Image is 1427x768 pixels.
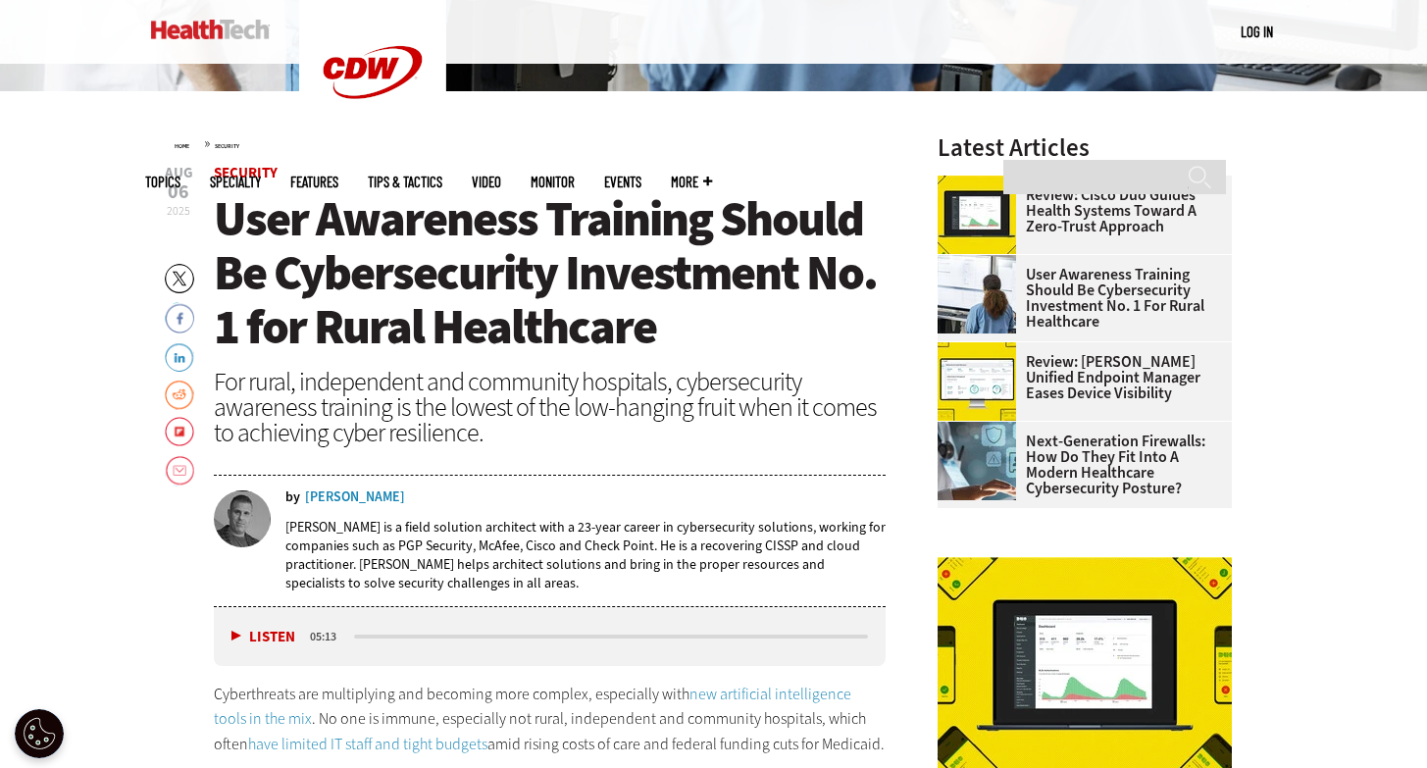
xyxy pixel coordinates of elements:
[938,354,1220,401] a: Review: [PERSON_NAME] Unified Endpoint Manager Eases Device Visibility
[1241,22,1273,42] div: User menu
[307,628,351,645] div: duration
[938,255,1026,271] a: Doctors reviewing information boards
[938,422,1026,437] a: Doctor using secure tablet
[472,175,501,189] a: Video
[214,369,887,445] div: For rural, independent and community hospitals, cybersecurity awareness training is the lowest of...
[1241,23,1273,40] a: Log in
[299,129,446,150] a: CDW
[938,342,1016,421] img: Ivanti Unified Endpoint Manager
[214,682,887,757] p: Cyberthreats are multiplying and becoming more complex, especially with . No one is immune, espec...
[214,490,271,547] img: Eric Marchewitz
[15,709,64,758] div: Cookie Settings
[305,490,405,504] a: [PERSON_NAME]
[231,630,295,644] button: Listen
[15,709,64,758] button: Open Preferences
[604,175,641,189] a: Events
[938,422,1016,500] img: Doctor using secure tablet
[938,176,1026,191] a: Cisco Duo
[285,518,887,592] p: [PERSON_NAME] is a field solution architect with a 23-year career in cybersecurity solutions, wor...
[368,175,442,189] a: Tips & Tactics
[285,490,300,504] span: by
[938,135,1232,160] h3: Latest Articles
[214,186,877,359] span: User Awareness Training Should Be Cybersecurity Investment No. 1 for Rural Healthcare
[938,434,1220,496] a: Next-Generation Firewalls: How Do They Fit into a Modern Healthcare Cybersecurity Posture?
[938,342,1026,358] a: Ivanti Unified Endpoint Manager
[151,20,270,39] img: Home
[671,175,712,189] span: More
[214,607,887,666] div: media player
[938,267,1220,330] a: User Awareness Training Should Be Cybersecurity Investment No. 1 for Rural Healthcare
[938,255,1016,333] img: Doctors reviewing information boards
[145,175,180,189] span: Topics
[210,175,261,189] span: Specialty
[290,175,338,189] a: Features
[531,175,575,189] a: MonITor
[248,734,487,754] a: have limited IT staff and tight budgets
[938,187,1220,234] a: Review: Cisco Duo Guides Health Systems Toward a Zero-Trust Approach
[938,176,1016,254] img: Cisco Duo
